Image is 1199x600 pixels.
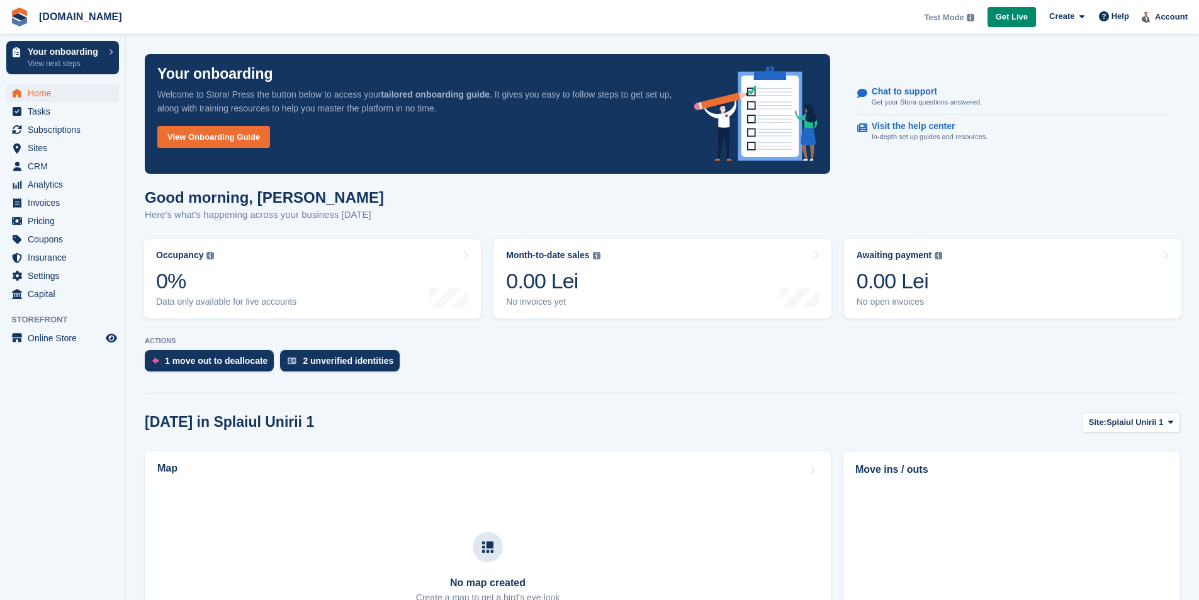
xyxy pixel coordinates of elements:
[967,14,974,21] img: icon-info-grey-7440780725fd019a000dd9b08b2336e03edf1995a4989e88bcd33f0948082b44.svg
[988,7,1036,28] a: Get Live
[857,250,932,261] div: Awaiting payment
[872,86,972,97] p: Chat to support
[6,139,119,157] a: menu
[857,80,1168,115] a: Chat to support Get your Stora questions answered.
[156,268,296,294] div: 0%
[6,285,119,303] a: menu
[857,115,1168,149] a: Visit the help center In-depth set up guides and resources.
[935,252,942,259] img: icon-info-grey-7440780725fd019a000dd9b08b2336e03edf1995a4989e88bcd33f0948082b44.svg
[144,239,481,319] a: Occupancy 0% Data only available for live accounts
[303,356,393,366] div: 2 unverified identities
[6,121,119,139] a: menu
[145,350,280,378] a: 1 move out to deallocate
[381,89,490,99] strong: tailored onboarding guide
[1089,416,1106,429] span: Site:
[145,208,384,222] p: Here's what's happening across your business [DATE]
[6,103,119,120] a: menu
[6,249,119,266] a: menu
[872,121,978,132] p: Visit the help center
[28,249,103,266] span: Insurance
[6,267,119,285] a: menu
[482,541,493,553] img: map-icn-33ee37083ee616e46c38cad1a60f524a97daa1e2b2c8c0bc3eb3415660979fc1.svg
[6,176,119,193] a: menu
[104,331,119,346] a: Preview store
[206,252,214,259] img: icon-info-grey-7440780725fd019a000dd9b08b2336e03edf1995a4989e88bcd33f0948082b44.svg
[28,58,103,69] p: View next steps
[156,297,296,307] div: Data only available for live accounts
[593,252,600,259] img: icon-info-grey-7440780725fd019a000dd9b08b2336e03edf1995a4989e88bcd33f0948082b44.svg
[28,84,103,102] span: Home
[157,463,177,474] h2: Map
[288,357,296,365] img: verify_identity-adf6edd0f0f0b5bbfe63781bf79b02c33cf7c696d77639b501bdc392416b5a36.svg
[924,11,964,24] span: Test Mode
[28,176,103,193] span: Analytics
[28,212,103,230] span: Pricing
[6,329,119,347] a: menu
[6,194,119,212] a: menu
[156,250,203,261] div: Occupancy
[145,337,1180,345] p: ACTIONS
[6,84,119,102] a: menu
[11,314,125,326] span: Storefront
[28,285,103,303] span: Capital
[416,577,560,589] h3: No map created
[28,47,103,56] p: Your onboarding
[10,8,29,26] img: stora-icon-8386f47178a22dfd0bd8f6a31ec36ba5ce8667c1dd55bd0f319d3a0aa187defe.svg
[34,6,127,27] a: [DOMAIN_NAME]
[28,139,103,157] span: Sites
[996,11,1028,23] span: Get Live
[1049,10,1074,23] span: Create
[152,357,159,365] img: move_outs_to_deallocate_icon-f764333ba52eb49d3ac5e1228854f67142a1ed5810a6f6cc68b1a99e826820c5.svg
[28,121,103,139] span: Subscriptions
[157,126,270,148] a: View Onboarding Guide
[157,67,273,81] p: Your onboarding
[1140,10,1153,23] img: Ionut Grigorescu
[872,132,988,142] p: In-depth set up guides and resources.
[28,329,103,347] span: Online Store
[157,88,674,115] p: Welcome to Stora! Press the button below to access your . It gives you easy to follow steps to ge...
[1155,11,1188,23] span: Account
[280,350,406,378] a: 2 unverified identities
[165,356,267,366] div: 1 move out to deallocate
[857,297,943,307] div: No open invoices
[493,239,831,319] a: Month-to-date sales 0.00 Lei No invoices yet
[6,230,119,248] a: menu
[6,212,119,230] a: menu
[6,157,119,175] a: menu
[28,230,103,248] span: Coupons
[6,41,119,74] a: Your onboarding View next steps
[145,189,384,206] h1: Good morning, [PERSON_NAME]
[28,194,103,212] span: Invoices
[506,250,589,261] div: Month-to-date sales
[1082,412,1180,433] button: Site: Splaiul Unirii 1
[844,239,1181,319] a: Awaiting payment 0.00 Lei No open invoices
[145,414,314,431] h2: [DATE] in Splaiul Unirii 1
[855,462,1168,477] h2: Move ins / outs
[28,157,103,175] span: CRM
[857,268,943,294] div: 0.00 Lei
[506,268,600,294] div: 0.00 Lei
[28,267,103,285] span: Settings
[506,297,600,307] div: No invoices yet
[872,97,982,108] p: Get your Stora questions answered.
[1106,416,1163,429] span: Splaiul Unirii 1
[28,103,103,120] span: Tasks
[694,67,818,161] img: onboarding-info-6c161a55d2c0e0a8cae90662b2fe09162a5109e8cc188191df67fb4f79e88e88.svg
[1112,10,1129,23] span: Help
